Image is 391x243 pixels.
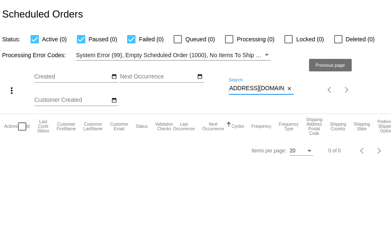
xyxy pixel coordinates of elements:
[2,52,66,58] span: Processing Error Codes:
[37,119,49,133] button: Change sorting for LastProcessingCycleId
[338,81,355,98] button: Next page
[229,85,285,92] input: Search
[56,122,76,131] button: Change sorting for CustomerFirstName
[4,114,18,139] mat-header-cell: Actions
[173,122,195,131] button: Change sorting for LastOccurrenceUtc
[354,142,371,159] button: Previous page
[306,117,322,136] button: Change sorting for ShippingPostcode
[2,8,83,20] h2: Scheduled Orders
[84,122,103,131] button: Change sorting for CustomerLastName
[296,34,324,44] span: Locked (0)
[34,73,110,80] input: Created
[26,124,30,129] button: Change sorting for Id
[7,86,17,96] mat-icon: more_vert
[136,124,148,129] button: Change sorting for Status
[111,73,117,80] mat-icon: date_range
[202,122,224,131] button: Change sorting for NextOccurrenceUtc
[76,50,271,61] mat-select: Filter by Processing Error Codes
[110,122,128,131] button: Change sorting for CustomerEmail
[237,34,274,44] span: Processing (0)
[346,34,375,44] span: Deleted (0)
[279,122,299,131] button: Change sorting for FrequencyType
[155,114,173,139] mat-header-cell: Validation Checks
[231,124,244,129] button: Change sorting for Cycles
[285,84,294,93] button: Clear
[2,36,20,43] span: Status:
[328,148,341,154] div: 0 of 0
[322,81,338,98] button: Previous page
[185,34,215,44] span: Queued (0)
[139,34,164,44] span: Failed (0)
[42,34,67,44] span: Active (0)
[290,148,313,154] mat-select: Items per page:
[290,148,295,154] span: 20
[286,86,292,92] mat-icon: close
[251,124,271,129] button: Change sorting for Frequency
[371,142,388,159] button: Next page
[330,122,346,131] button: Change sorting for ShippingCountry
[111,97,117,104] mat-icon: date_range
[252,148,286,154] div: Items per page:
[354,122,370,131] button: Change sorting for ShippingState
[120,73,195,80] input: Next Occurrence
[89,34,117,44] span: Paused (0)
[197,73,203,80] mat-icon: date_range
[34,97,110,104] input: Customer Created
